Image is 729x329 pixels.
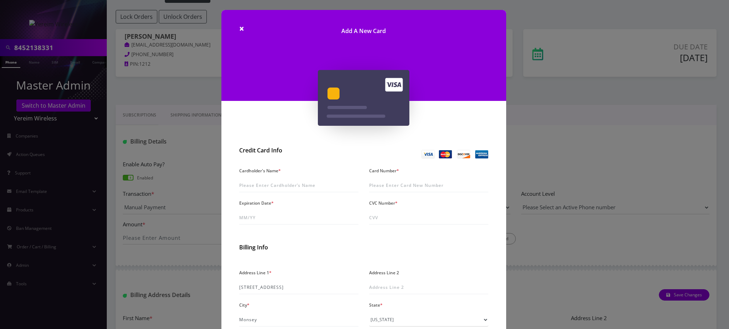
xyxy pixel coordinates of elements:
img: Add A New Card [318,70,409,126]
label: State [369,300,383,310]
img: Credit Card Info [421,150,488,158]
h1: Add A New Card [221,10,506,45]
input: City [239,313,358,327]
input: CVV [369,211,488,225]
input: Please Enter Cardholder’s Name [239,179,358,192]
label: City [239,300,250,310]
label: Card Number [369,166,399,176]
input: MM/YY [239,211,358,225]
h2: Credit Card Info [239,147,358,154]
label: Expiration Date [239,198,274,208]
button: Close [239,24,244,33]
label: Address Line 2 [369,268,399,278]
span: × [239,22,244,34]
label: Cardholder's Name [239,166,281,176]
input: Address Line 1 [239,281,358,294]
label: CVC Number [369,198,398,208]
h2: Billing Info [239,244,488,251]
input: Please Enter Card New Number [369,179,488,192]
input: Address Line 2 [369,281,488,294]
label: Address Line 1 [239,268,272,278]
